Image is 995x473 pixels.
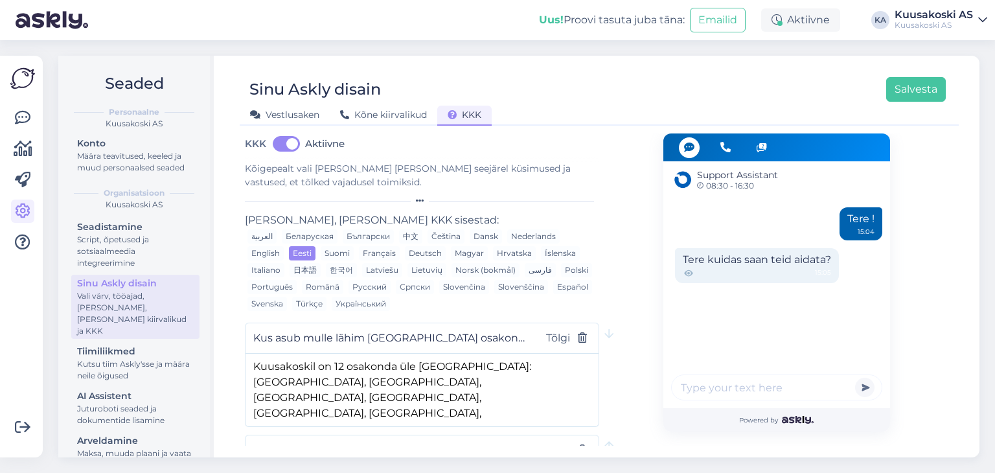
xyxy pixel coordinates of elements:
div: Български [343,229,394,244]
b: Organisatsioon [104,187,165,199]
div: Íslenska [541,246,580,260]
img: Support [672,169,693,190]
img: Askly [782,416,814,424]
div: Український [332,297,390,311]
textarea: Kuusakoskil on 12 osakonda üle [GEOGRAPHIC_DATA]: [GEOGRAPHIC_DATA], [GEOGRAPHIC_DATA], [GEOGRAPH... [246,354,599,422]
div: فارسی [525,263,556,277]
div: 中文 [399,229,422,244]
div: Nederlands [507,229,560,244]
div: Français [359,246,400,260]
button: Salvesta [886,77,946,102]
div: Românã [302,280,343,294]
img: Askly Logo [10,66,35,91]
div: 15:04 [858,227,875,236]
div: Српски [396,280,434,294]
div: Kuusakoski AS [895,10,973,20]
div: Magyar [451,246,488,260]
div: Kutsu tiim Askly'sse ja määra neile õigused [77,358,194,382]
button: Tõlgi [542,442,574,459]
span: Powered by [739,415,814,425]
div: Seadistamine [77,220,194,234]
span: Support Assistant [697,168,778,182]
span: 08:30 - 16:30 [697,182,778,190]
div: Slovenščina [494,280,548,294]
div: Suomi [321,246,354,260]
div: Tere kuidas saan teid aidata? [675,248,839,283]
div: Беларуская [282,229,337,244]
h2: Seaded [69,71,200,96]
a: TiimiliikmedKutsu tiim Askly'sse ja määra neile õigused [71,343,200,384]
div: Proovi tasuta juba täna: [539,12,685,28]
div: KA [871,11,889,29]
div: Arveldamine [77,434,194,448]
div: Polski [561,263,592,277]
b: Uus! [539,14,564,26]
div: Hrvatska [493,246,536,260]
div: Lietuvių [407,263,446,277]
div: Čeština [428,229,464,244]
div: Vali värv, tööajad, [PERSON_NAME], [PERSON_NAME] kiirvalikud ja KKK [77,290,194,337]
div: Kuusakoski AS [895,20,973,30]
div: Juturoboti seaded ja dokumentide lisamine [77,403,194,426]
div: Määra teavitused, keeled ja muud personaalsed seaded [77,150,194,174]
div: [PERSON_NAME], [PERSON_NAME] KKK sisestad: [245,213,591,228]
div: Deutsch [405,246,446,260]
a: KontoMäära teavitused, keeled ja muud personaalsed seaded [71,135,200,176]
div: Slovenčina [439,280,489,294]
div: Latviešu [362,263,402,277]
div: Tiimiliikmed [77,345,194,358]
div: Sinu Askly disain [249,77,381,102]
div: Kõigepealt vali [PERSON_NAME] [PERSON_NAME] seejärel küsimused ja vastused, et tõlked vajadusel t... [245,162,599,189]
div: Italiano [247,263,284,277]
div: Русский [349,280,391,294]
b: Personaalne [109,106,159,118]
div: English [247,246,284,260]
div: Español [553,280,592,294]
div: Tere ! [840,207,882,240]
span: KKK [245,137,266,152]
div: Konto [77,137,194,150]
input: Sisesta oma küsimus siia... [253,330,527,347]
div: 한국어 [326,263,357,277]
span: Vestlusaken [250,109,319,121]
div: Svenska [247,297,287,311]
div: Türkçe [292,297,326,311]
div: Português [247,280,297,294]
span: KKK [448,109,481,121]
div: Dansk [470,229,502,244]
button: Emailid [690,8,746,32]
a: Sinu Askly disainVali värv, tööajad, [PERSON_NAME], [PERSON_NAME] kiirvalikud ja KKK [71,275,200,339]
div: Sinu Askly disain [77,277,194,290]
div: AI Assistent [77,389,194,403]
div: Maksa, muuda plaani ja vaata arveid [77,448,194,471]
span: 15:05 [815,268,831,279]
div: Eesti [289,246,315,260]
div: Kuusakoski AS [69,199,200,211]
a: ArveldamineMaksa, muuda plaani ja vaata arveid [71,432,200,473]
a: Kuusakoski ASKuusakoski AS [895,10,987,30]
a: SeadistamineScript, õpetused ja sotsiaalmeedia integreerimine [71,218,200,271]
div: Aktiivne [761,8,840,32]
span: Kõne kiirvalikud [340,109,427,121]
div: العربية [247,229,277,244]
div: Norsk (bokmål) [452,263,520,277]
div: 日本語 [290,263,321,277]
label: Aktiivne [305,133,345,154]
div: Script, õpetused ja sotsiaalmeedia integreerimine [77,234,194,269]
a: AI AssistentJuturoboti seaded ja dokumentide lisamine [71,387,200,428]
button: Tõlgi [542,330,574,347]
input: Type your text here [671,375,882,400]
input: Sisesta oma küsimus siia... [253,442,527,459]
div: Kuusakoski AS [69,118,200,130]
